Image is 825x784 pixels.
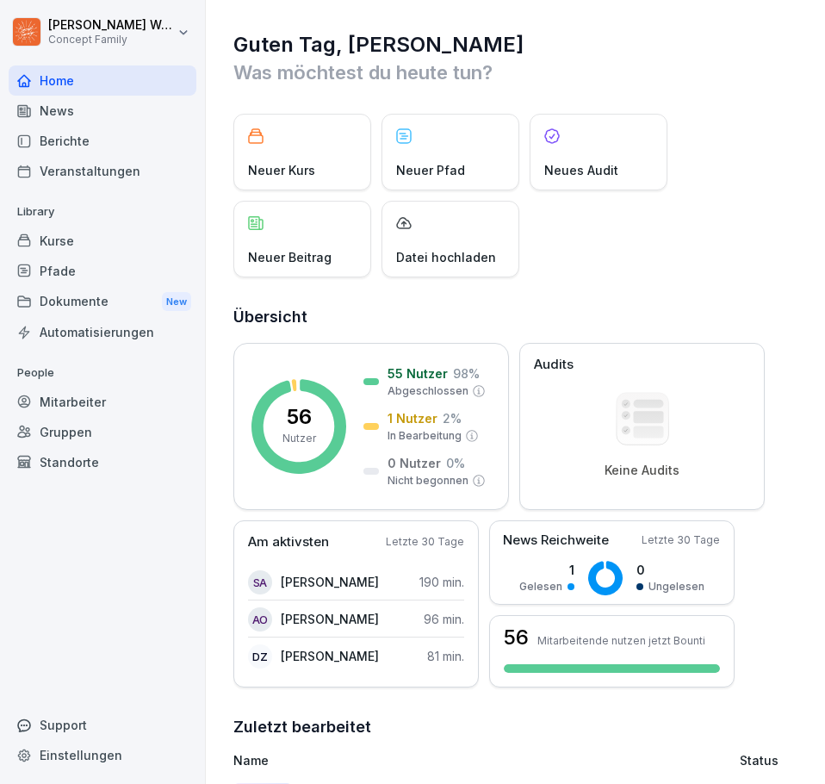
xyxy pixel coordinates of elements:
p: Name [233,751,583,769]
a: Pfade [9,256,196,286]
p: 98 % [453,364,480,383]
p: Gelesen [519,579,562,594]
p: Am aktivsten [248,532,329,552]
a: Veranstaltungen [9,156,196,186]
div: Support [9,710,196,740]
p: Neuer Kurs [248,161,315,179]
h1: Guten Tag, [PERSON_NAME] [233,31,799,59]
p: [PERSON_NAME] Weichsel [48,18,174,33]
div: New [162,292,191,312]
a: Kurse [9,226,196,256]
a: DokumenteNew [9,286,196,318]
p: [PERSON_NAME] [281,610,379,628]
p: Was möchtest du heute tun? [233,59,799,86]
p: 56 [287,407,312,427]
p: In Bearbeitung [388,428,462,444]
p: Neuer Pfad [396,161,465,179]
p: 81 min. [427,647,464,665]
div: DZ [248,644,272,669]
a: Einstellungen [9,740,196,770]
p: 96 min. [424,610,464,628]
p: Letzte 30 Tage [386,534,464,550]
p: People [9,359,196,387]
p: 0 % [446,454,465,472]
div: Dokumente [9,286,196,318]
p: Audits [534,355,574,375]
div: SA [248,570,272,594]
a: Mitarbeiter [9,387,196,417]
p: Status [740,751,778,769]
p: Nicht begonnen [388,473,468,488]
a: Gruppen [9,417,196,447]
h3: 56 [504,627,529,648]
p: Keine Audits [605,463,679,478]
p: Nutzer [282,431,316,446]
p: Mitarbeitende nutzen jetzt Bounti [537,634,705,647]
p: 190 min. [419,573,464,591]
p: 0 Nutzer [388,454,441,472]
a: Berichte [9,126,196,156]
p: 0 [636,561,704,579]
p: News Reichweite [503,531,609,551]
p: 1 [519,561,574,579]
a: Home [9,65,196,96]
p: 55 Nutzer [388,364,448,383]
a: Automatisierungen [9,317,196,347]
a: Standorte [9,447,196,477]
h2: Übersicht [233,305,799,329]
p: 2 % [443,409,462,427]
p: Ungelesen [648,579,704,594]
p: Neues Audit [544,161,618,179]
p: Datei hochladen [396,248,496,266]
p: [PERSON_NAME] [281,647,379,665]
div: AO [248,607,272,632]
p: Library [9,198,196,226]
p: Abgeschlossen [388,383,468,399]
h2: Zuletzt bearbeitet [233,715,799,739]
p: Neuer Beitrag [248,248,332,266]
p: Letzte 30 Tage [642,532,720,548]
p: Concept Family [48,34,174,46]
p: [PERSON_NAME] [281,573,379,591]
a: News [9,96,196,126]
p: 1 Nutzer [388,409,437,427]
